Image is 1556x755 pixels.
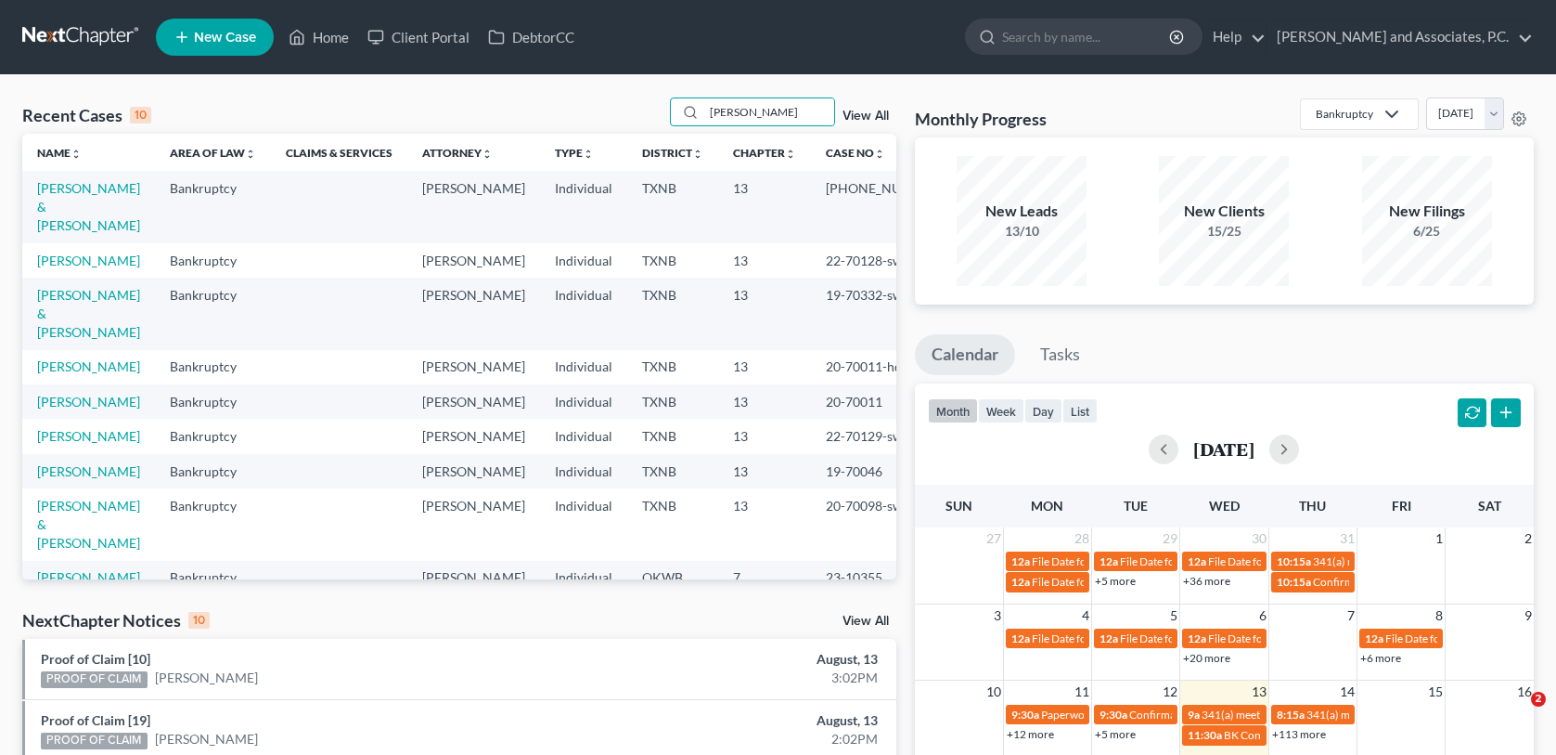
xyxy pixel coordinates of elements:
i: unfold_more [785,149,796,160]
td: Bankruptcy [155,419,271,453]
span: 341(a) meeting for [PERSON_NAME] [1202,708,1381,722]
a: +36 more [1183,574,1230,588]
a: Help [1203,20,1266,54]
th: Claims & Services [271,134,407,171]
span: File Date for [PERSON_NAME] & [PERSON_NAME] [1032,575,1279,589]
div: August, 13 [611,650,878,669]
div: New Leads [957,201,1087,222]
td: Individual [540,419,627,453]
td: Bankruptcy [155,384,271,419]
td: 19-70046 [811,454,956,488]
td: [PERSON_NAME] [407,278,540,349]
div: New Clients [1159,201,1289,222]
div: 10 [188,612,210,629]
button: day [1024,398,1062,423]
a: [PERSON_NAME] & [PERSON_NAME] [37,287,140,340]
td: TXNB [627,171,718,242]
td: Bankruptcy [155,561,271,595]
span: 8 [1434,605,1445,627]
a: +113 more [1272,727,1326,741]
i: unfold_more [245,149,256,160]
span: 11 [1073,681,1091,703]
td: [PERSON_NAME] [407,171,540,242]
span: 1 [1434,527,1445,550]
td: [PERSON_NAME] [407,384,540,419]
span: 12a [1365,631,1383,645]
span: 10:15a [1277,575,1311,589]
div: PROOF OF CLAIM [41,733,148,749]
span: File Date for [PERSON_NAME] [1032,631,1180,645]
span: 12a [1188,554,1206,568]
div: 10 [130,107,151,124]
span: 12a [1011,575,1030,589]
td: Individual [540,488,627,560]
span: 29 [1161,527,1179,550]
span: 15 [1426,681,1445,703]
div: Recent Cases [22,104,151,126]
td: Individual [540,454,627,488]
span: 6 [1257,605,1268,627]
span: 2 [1531,692,1546,707]
a: [PERSON_NAME] [155,730,258,748]
span: 27 [984,527,1003,550]
a: [PERSON_NAME] [37,569,140,585]
a: [PERSON_NAME] [37,253,140,268]
td: Individual [540,278,627,349]
a: [PERSON_NAME] [155,669,258,687]
td: Bankruptcy [155,350,271,384]
a: Proof of Claim [19] [41,712,150,728]
a: [PERSON_NAME] [37,463,140,479]
td: 13 [718,350,811,384]
span: Wed [1209,498,1240,514]
td: Bankruptcy [155,488,271,560]
div: PROOF OF CLAIM [41,671,148,688]
td: 13 [718,384,811,419]
span: 10:15a [1277,554,1311,568]
td: 13 [718,454,811,488]
td: [PERSON_NAME] [407,488,540,560]
input: Search by name... [1002,20,1172,54]
span: 11:30a [1188,728,1222,742]
div: 13/10 [957,222,1087,241]
span: 12 [1161,681,1179,703]
div: New Filings [1362,201,1492,222]
span: 12a [1099,554,1118,568]
div: Bankruptcy [1316,106,1373,122]
a: Attorneyunfold_more [422,146,493,160]
a: Calendar [915,334,1015,375]
td: Bankruptcy [155,171,271,242]
h3: Monthly Progress [915,108,1047,130]
span: Thu [1299,498,1326,514]
span: 5 [1168,605,1179,627]
a: Chapterunfold_more [733,146,796,160]
button: list [1062,398,1098,423]
div: August, 13 [611,711,878,730]
td: 23-10355 [811,561,956,595]
button: week [978,398,1024,423]
span: File Date for [PERSON_NAME] [1120,631,1268,645]
i: unfold_more [874,149,885,160]
td: [PHONE_NUMBER] [811,171,956,242]
td: TXNB [627,278,718,349]
a: [PERSON_NAME] & [PERSON_NAME] [37,498,140,551]
span: 9 [1523,605,1534,627]
span: 12a [1188,631,1206,645]
span: 30 [1250,527,1268,550]
a: Proof of Claim [10] [41,651,150,667]
a: [PERSON_NAME] & [PERSON_NAME] [37,180,140,233]
td: TXNB [627,384,718,419]
span: 9:30a [1011,708,1039,722]
td: TXNB [627,488,718,560]
td: OKWB [627,561,718,595]
td: 13 [718,278,811,349]
span: File Date for [PERSON_NAME] & [PERSON_NAME] [1208,631,1455,645]
a: Nameunfold_more [37,146,82,160]
a: [PERSON_NAME] [37,394,140,410]
span: 13 [1250,681,1268,703]
span: File Date for [PERSON_NAME] [1120,554,1268,568]
span: Fri [1392,498,1411,514]
a: Home [279,20,358,54]
h2: [DATE] [1193,439,1254,459]
span: 31 [1338,527,1357,550]
td: [PERSON_NAME] [407,454,540,488]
